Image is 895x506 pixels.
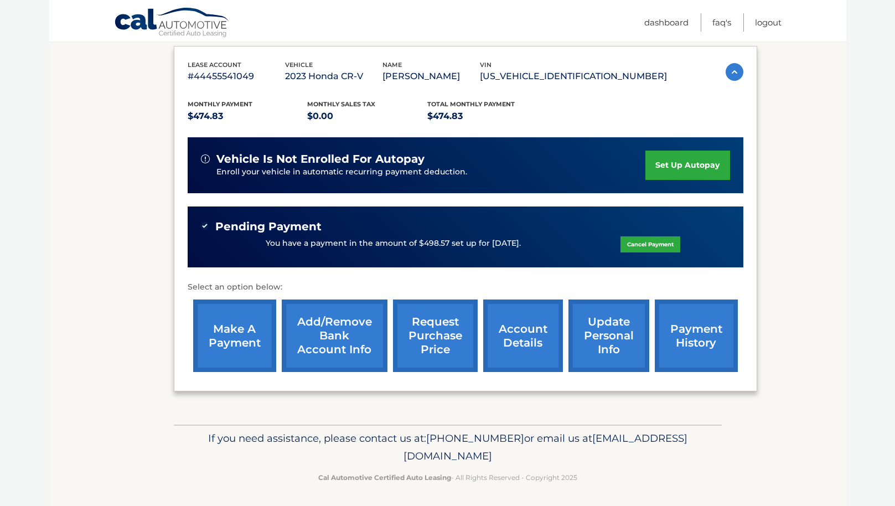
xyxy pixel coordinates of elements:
[193,300,276,372] a: make a payment
[755,13,782,32] a: Logout
[266,237,521,250] p: You have a payment in the amount of $498.57 set up for [DATE].
[188,109,308,124] p: $474.83
[188,61,241,69] span: lease account
[188,69,285,84] p: #44455541049
[645,151,730,180] a: set up autopay
[318,473,451,482] strong: Cal Automotive Certified Auto Leasing
[483,300,563,372] a: account details
[181,472,715,483] p: - All Rights Reserved - Copyright 2025
[427,100,515,108] span: Total Monthly Payment
[307,100,375,108] span: Monthly sales Tax
[480,69,667,84] p: [US_VEHICLE_IDENTIFICATION_NUMBER]
[188,281,743,294] p: Select an option below:
[403,432,687,462] span: [EMAIL_ADDRESS][DOMAIN_NAME]
[181,430,715,465] p: If you need assistance, please contact us at: or email us at
[188,100,252,108] span: Monthly Payment
[285,69,382,84] p: 2023 Honda CR-V
[114,7,230,39] a: Cal Automotive
[568,300,649,372] a: update personal info
[215,220,322,234] span: Pending Payment
[282,300,387,372] a: Add/Remove bank account info
[480,61,492,69] span: vin
[216,152,425,166] span: vehicle is not enrolled for autopay
[285,61,313,69] span: vehicle
[644,13,689,32] a: Dashboard
[307,109,427,124] p: $0.00
[712,13,731,32] a: FAQ's
[393,300,478,372] a: request purchase price
[655,300,738,372] a: payment history
[201,222,209,230] img: check-green.svg
[726,63,743,81] img: accordion-active.svg
[382,61,402,69] span: name
[427,109,547,124] p: $474.83
[382,69,480,84] p: [PERSON_NAME]
[426,432,524,445] span: [PHONE_NUMBER]
[216,166,646,178] p: Enroll your vehicle in automatic recurring payment deduction.
[201,154,210,163] img: alert-white.svg
[620,236,680,252] a: Cancel Payment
